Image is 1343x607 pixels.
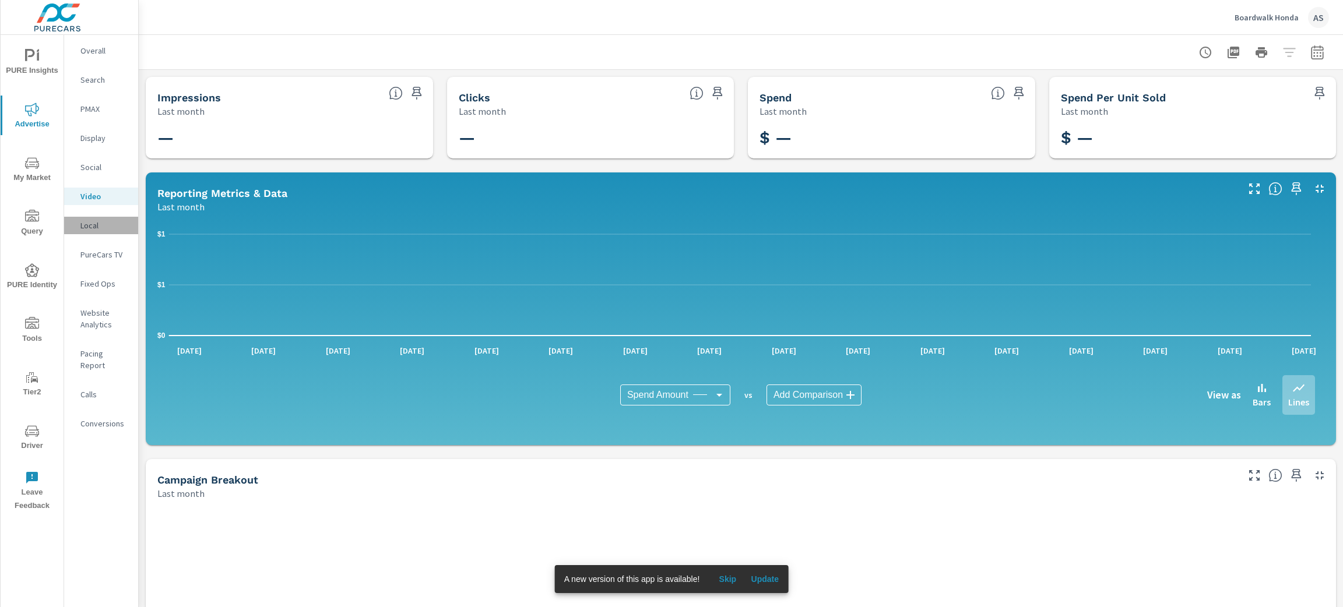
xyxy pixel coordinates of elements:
[4,263,60,292] span: PURE Identity
[64,129,138,147] div: Display
[1210,345,1250,357] p: [DATE]
[1268,182,1282,196] span: Understand Video data over time and see how metrics compare to each other.
[1310,179,1329,198] button: Minimize Widget
[1288,395,1309,409] p: Lines
[1,35,64,517] div: nav menu
[64,100,138,118] div: PMAX
[1235,12,1299,23] p: Boardwalk Honda
[1308,7,1329,28] div: AS
[1061,345,1102,357] p: [DATE]
[157,104,205,118] p: Last month
[1287,179,1306,198] span: Save this to your personalized report
[1310,466,1329,485] button: Minimize Widget
[318,345,358,357] p: [DATE]
[157,331,166,340] text: $0
[64,386,138,403] div: Calls
[1310,84,1329,103] span: Save this to your personalized report
[466,345,507,357] p: [DATE]
[64,217,138,234] div: Local
[1245,179,1264,198] button: Make Fullscreen
[4,370,60,399] span: Tier2
[4,210,60,238] span: Query
[774,389,843,401] span: Add Comparison
[751,574,779,584] span: Update
[157,91,221,104] h5: Impressions
[80,278,129,290] p: Fixed Ops
[4,317,60,345] span: Tools
[1268,468,1282,482] span: This is a summary of Video performance results by campaign. Each column can be sorted.
[4,156,60,185] span: My Market
[1222,41,1245,64] button: "Export Report to PDF"
[991,86,1005,100] span: The amount of money spent on advertising during the period.
[760,91,792,104] h5: Spend
[64,415,138,432] div: Conversions
[64,304,138,333] div: Website Analytics
[64,158,138,176] div: Social
[1287,466,1306,485] span: Save this to your personalized report
[1250,41,1273,64] button: Print Report
[1306,41,1329,64] button: Select Date Range
[243,345,284,357] p: [DATE]
[157,486,205,500] p: Last month
[407,84,426,103] span: Save this to your personalized report
[80,418,129,429] p: Conversions
[4,103,60,131] span: Advertise
[986,345,1027,357] p: [DATE]
[767,384,862,405] div: Add Comparison
[459,104,506,118] p: Last month
[1135,345,1176,357] p: [DATE]
[1284,345,1324,357] p: [DATE]
[713,574,741,584] span: Skip
[157,187,287,199] h5: Reporting Metrics & Data
[64,71,138,89] div: Search
[80,74,129,86] p: Search
[764,345,804,357] p: [DATE]
[730,390,767,400] p: vs
[564,574,700,584] span: A new version of this app is available!
[157,128,421,148] h3: —
[64,42,138,59] div: Overall
[1010,84,1028,103] span: Save this to your personalized report
[615,345,656,357] p: [DATE]
[459,128,723,148] h3: —
[64,246,138,263] div: PureCars TV
[80,190,129,202] p: Video
[389,86,403,100] span: The number of times an ad was shown on your behalf.
[620,384,730,405] div: Spend Amount
[760,104,807,118] p: Last month
[392,345,433,357] p: [DATE]
[80,45,129,57] p: Overall
[760,128,1024,148] h3: $ —
[1253,395,1271,409] p: Bars
[838,345,878,357] p: [DATE]
[80,103,129,115] p: PMAX
[80,348,129,371] p: Pacing Report
[157,230,166,238] text: $1
[64,275,138,292] div: Fixed Ops
[1061,91,1166,104] h5: Spend Per Unit Sold
[4,471,60,513] span: Leave Feedback
[80,161,129,173] p: Social
[689,345,730,357] p: [DATE]
[64,188,138,205] div: Video
[627,389,688,401] span: Spend Amount
[708,84,727,103] span: Save this to your personalized report
[80,307,129,330] p: Website Analytics
[80,132,129,144] p: Display
[80,389,129,400] p: Calls
[80,249,129,260] p: PureCars TV
[157,474,258,486] h5: Campaign Breakout
[709,570,746,588] button: Skip
[746,570,783,588] button: Update
[912,345,953,357] p: [DATE]
[690,86,704,100] span: The number of times an ad was clicked by a consumer.
[169,345,210,357] p: [DATE]
[4,49,60,77] span: PURE Insights
[157,200,205,214] p: Last month
[1061,128,1325,148] h3: $ —
[459,91,490,104] h5: Clicks
[157,281,166,289] text: $1
[4,424,60,453] span: Driver
[1245,466,1264,485] button: Make Fullscreen
[1207,389,1241,401] h6: View as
